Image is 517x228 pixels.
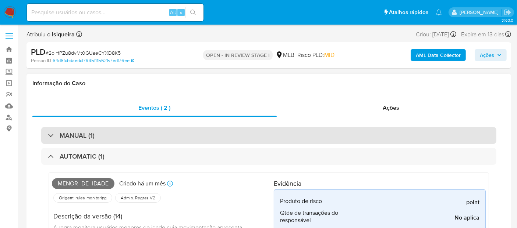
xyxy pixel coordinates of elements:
[31,46,46,58] b: PLD
[170,9,176,16] span: Alt
[41,127,496,144] div: MANUAL (1)
[31,57,51,64] b: Person ID
[60,131,95,140] h3: MANUAL (1)
[383,104,399,112] span: Ações
[58,195,107,201] span: Origem: rules-monitoring
[26,30,75,39] span: Atribuiu o
[41,148,496,165] div: AUTOMATIC (1)
[50,30,75,39] b: lsiqueira
[27,8,203,17] input: Pesquise usuários ou casos...
[120,195,156,201] span: Admin. Regras V2
[411,49,466,61] button: AML Data Collector
[416,49,461,61] b: AML Data Collector
[324,51,334,59] span: MID
[180,9,182,16] span: s
[276,51,294,59] div: MLB
[475,49,507,61] button: Ações
[416,29,456,39] div: Criou: [DATE]
[460,9,501,16] p: leticia.siqueira@mercadolivre.com
[297,51,334,59] span: Risco PLD:
[46,49,121,57] span: # 2olHPZu8dvMt0GUaeCYXD8K5
[119,180,166,188] p: Criado há um mês
[60,152,105,160] h3: AUTOMATIC (1)
[53,57,134,64] a: 64d6fcbdaedcf7935f1156257edf76ee
[138,104,170,112] span: Eventos ( 2 )
[461,30,504,39] span: Expira em 13 dias
[185,7,201,18] button: search-icon
[436,9,442,15] a: Notificações
[52,178,114,189] span: Menor_de_idade
[504,8,511,16] a: Sair
[458,29,460,39] span: -
[480,49,494,61] span: Ações
[32,80,505,87] h1: Informação do Caso
[203,50,273,60] p: OPEN - IN REVIEW STAGE I
[389,8,428,16] span: Atalhos rápidos
[53,212,268,220] h4: Descrição da versão (14)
